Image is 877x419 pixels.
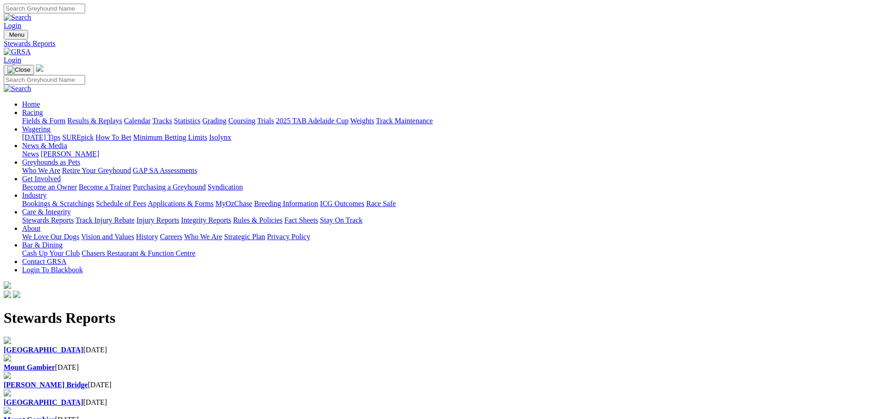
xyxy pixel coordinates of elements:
div: [DATE] [4,346,873,354]
img: facebook.svg [4,291,11,298]
a: Who We Are [184,233,222,241]
a: Stay On Track [320,216,362,224]
a: Get Involved [22,175,61,183]
a: News & Media [22,142,67,149]
a: Coursing [228,117,256,125]
input: Search [4,4,85,13]
div: [DATE] [4,398,873,407]
a: Applications & Forms [148,200,214,207]
div: Greyhounds as Pets [22,166,873,175]
a: Contact GRSA [22,258,66,265]
a: SUREpick [62,133,93,141]
a: Track Injury Rebate [76,216,134,224]
a: [DATE] Tips [22,133,60,141]
a: 2025 TAB Adelaide Cup [276,117,348,125]
img: file-red.svg [4,337,11,344]
a: Login [4,56,21,64]
div: Bar & Dining [22,249,873,258]
img: Close [7,66,30,74]
a: How To Bet [96,133,132,141]
div: Wagering [22,133,873,142]
a: Isolynx [209,133,231,141]
a: Login To Blackbook [22,266,83,274]
h1: Stewards Reports [4,310,873,327]
span: Menu [9,31,24,38]
a: Calendar [124,117,151,125]
a: Results & Replays [67,117,122,125]
a: Weights [350,117,374,125]
a: Fact Sheets [285,216,318,224]
img: file-red.svg [4,372,11,379]
a: Login [4,22,21,29]
a: Greyhounds as Pets [22,158,80,166]
a: Track Maintenance [376,117,433,125]
div: [DATE] [4,381,873,389]
a: About [22,224,41,232]
a: Bar & Dining [22,241,63,249]
a: Become a Trainer [79,183,131,191]
a: Trials [257,117,274,125]
a: Integrity Reports [181,216,231,224]
img: file-red.svg [4,389,11,396]
a: Who We Are [22,166,60,174]
a: Care & Integrity [22,208,71,216]
a: News [22,150,39,158]
a: Purchasing a Greyhound [133,183,206,191]
div: Care & Integrity [22,216,873,224]
a: Injury Reports [136,216,179,224]
a: Bookings & Scratchings [22,200,94,207]
a: Privacy Policy [267,233,310,241]
a: Breeding Information [254,200,318,207]
a: We Love Our Dogs [22,233,79,241]
a: [GEOGRAPHIC_DATA] [4,398,83,406]
a: Strategic Plan [224,233,265,241]
img: logo-grsa-white.png [4,281,11,289]
img: Search [4,13,31,22]
a: Minimum Betting Limits [133,133,207,141]
img: GRSA [4,48,31,56]
a: Schedule of Fees [96,200,146,207]
a: Careers [160,233,182,241]
a: Rules & Policies [233,216,283,224]
img: Search [4,85,31,93]
a: Statistics [174,117,201,125]
a: GAP SA Assessments [133,166,197,174]
a: MyOzChase [215,200,252,207]
div: About [22,233,873,241]
a: ICG Outcomes [320,200,364,207]
div: News & Media [22,150,873,158]
a: History [136,233,158,241]
a: Syndication [208,183,243,191]
div: Industry [22,200,873,208]
button: Toggle navigation [4,30,28,40]
a: Stewards Reports [22,216,74,224]
img: file-red.svg [4,354,11,362]
a: Mount Gambier [4,363,55,371]
a: Race Safe [366,200,395,207]
a: Home [22,100,40,108]
a: Stewards Reports [4,40,873,48]
a: Retire Your Greyhound [62,166,131,174]
a: Fields & Form [22,117,65,125]
a: Racing [22,109,43,116]
div: Get Involved [22,183,873,191]
a: Tracks [152,117,172,125]
a: Chasers Restaurant & Function Centre [81,249,195,257]
input: Search [4,75,85,85]
a: Become an Owner [22,183,77,191]
img: file-red.svg [4,407,11,414]
a: Wagering [22,125,51,133]
img: twitter.svg [13,291,20,298]
a: Industry [22,191,46,199]
button: Toggle navigation [4,65,34,75]
a: [PERSON_NAME] Bridge [4,381,88,389]
img: logo-grsa-white.png [36,64,43,72]
a: [PERSON_NAME] [41,150,99,158]
a: Grading [203,117,227,125]
a: [GEOGRAPHIC_DATA] [4,346,83,354]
